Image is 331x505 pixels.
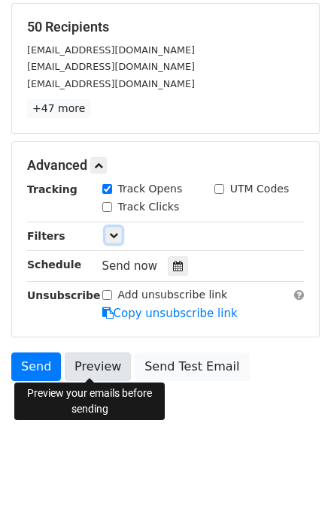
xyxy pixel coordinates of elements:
[27,289,101,301] strong: Unsubscribe
[135,352,249,381] a: Send Test Email
[118,199,180,215] label: Track Clicks
[27,183,77,195] strong: Tracking
[11,352,61,381] a: Send
[102,259,158,273] span: Send now
[118,181,183,197] label: Track Opens
[65,352,131,381] a: Preview
[27,19,304,35] h5: 50 Recipients
[27,230,65,242] strong: Filters
[118,287,228,303] label: Add unsubscribe link
[27,61,195,72] small: [EMAIL_ADDRESS][DOMAIN_NAME]
[27,78,195,89] small: [EMAIL_ADDRESS][DOMAIN_NAME]
[256,433,331,505] div: أداة الدردشة
[27,99,90,118] a: +47 more
[230,181,289,197] label: UTM Codes
[14,383,165,420] div: Preview your emails before sending
[27,259,81,271] strong: Schedule
[256,433,331,505] iframe: Chat Widget
[102,307,238,320] a: Copy unsubscribe link
[27,157,304,174] h5: Advanced
[27,44,195,56] small: [EMAIL_ADDRESS][DOMAIN_NAME]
